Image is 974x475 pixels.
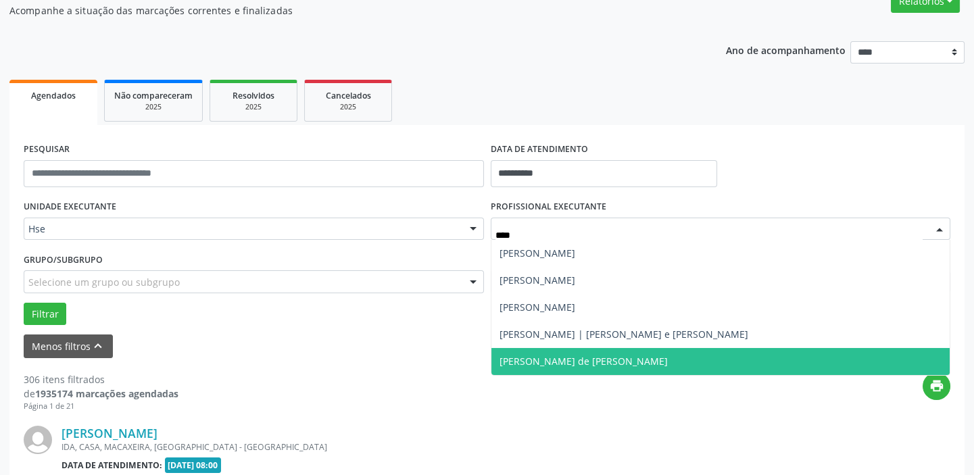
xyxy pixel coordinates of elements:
a: [PERSON_NAME] [62,426,157,441]
div: 306 itens filtrados [24,372,178,386]
label: PROFISSIONAL EXECUTANTE [491,197,606,218]
span: [DATE] 08:00 [165,457,222,473]
div: Página 1 de 21 [24,401,178,412]
button: Menos filtroskeyboard_arrow_up [24,334,113,358]
label: PESQUISAR [24,139,70,160]
span: Não compareceram [114,90,193,101]
i: keyboard_arrow_up [91,339,105,353]
span: [PERSON_NAME] [500,247,575,259]
span: Cancelados [326,90,371,101]
strong: 1935174 marcações agendadas [35,387,178,400]
span: Agendados [31,90,76,101]
label: UNIDADE EXECUTANTE [24,197,116,218]
div: IDA, CASA, MACAXEIRA, [GEOGRAPHIC_DATA] - [GEOGRAPHIC_DATA] [62,441,748,453]
span: [PERSON_NAME] | [PERSON_NAME] e [PERSON_NAME] [500,328,748,341]
label: Grupo/Subgrupo [24,249,103,270]
i: print [929,378,944,393]
b: Data de atendimento: [62,459,162,471]
button: Filtrar [24,303,66,326]
span: Selecione um grupo ou subgrupo [28,275,180,289]
p: Ano de acompanhamento [726,41,846,58]
span: [PERSON_NAME] [500,274,575,286]
div: 2025 [314,102,382,112]
div: 2025 [114,102,193,112]
img: img [24,426,52,454]
span: Hse [28,222,456,236]
span: [PERSON_NAME] [500,301,575,314]
span: [PERSON_NAME] de [PERSON_NAME] [500,355,668,368]
div: de [24,386,178,401]
span: Resolvidos [233,90,274,101]
p: Acompanhe a situação das marcações correntes e finalizadas [9,3,678,18]
div: 2025 [220,102,287,112]
button: print [923,372,950,400]
label: DATA DE ATENDIMENTO [491,139,588,160]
